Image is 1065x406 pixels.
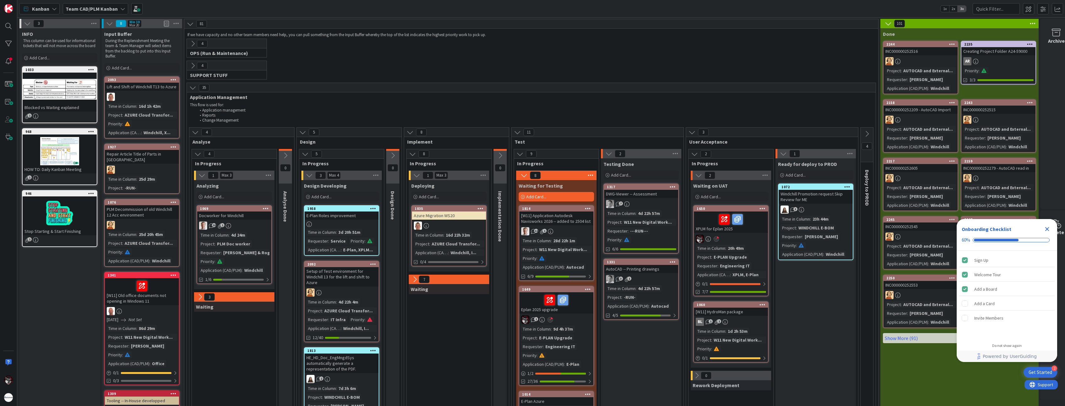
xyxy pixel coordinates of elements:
[885,184,901,191] div: Project
[105,150,179,164] div: Repair Article Title of Parts in [GEOGRAPHIC_DATA]
[519,370,593,377] div: 1/2
[778,161,837,167] span: Ready for deploy to PROD
[884,41,958,55] div: 2244INC000000252516
[32,5,49,13] span: Kanban
[974,314,1003,322] div: Invite Members
[964,42,1035,47] div: 2235
[222,174,231,177] div: Max 3
[13,1,29,8] span: Support
[197,40,208,47] span: 4
[884,217,958,231] div: 2245INC000000252545
[190,102,873,107] p: This flow is used for:
[961,164,1035,172] div: INC000000252279 - AutoCAD read in
[412,222,486,230] div: TJ
[107,129,141,136] div: Application (CAD/PLM)
[123,112,175,118] div: AZURE Cloud Transfor...
[105,166,179,174] div: RH
[698,129,709,136] span: 3
[526,150,537,158] span: 9
[959,282,1055,296] div: Add a Board is complete.
[112,65,132,71] span: Add Card...
[694,206,768,233] div: 1650XPLM for Eplan 2025
[885,193,907,200] div: Requester
[137,103,162,110] div: 16d 1h 42m
[407,139,501,145] span: Implement
[963,126,979,133] div: Project
[190,94,868,100] span: Application Management
[197,206,271,211] div: 1069
[980,126,1032,133] div: AUTOCAD and External...
[974,285,997,293] div: Add a Board
[694,280,768,288] div: 0/1
[884,164,958,172] div: INC000000252605
[105,391,179,405] div: 1309Tooling -- In-House developped
[694,235,768,243] div: RS
[928,85,929,92] span: :
[523,129,534,136] span: 11
[705,172,715,179] span: 2
[187,32,875,37] p: If we have capacity and no other team members need help, you can pull something from the Input Bu...
[789,150,800,157] span: 1
[28,113,32,118] span: 1
[305,348,379,354] div: 1813
[961,41,1035,47] div: 2235
[530,172,541,179] span: 8
[694,302,768,308] div: 1060
[105,93,179,101] div: TJ
[105,144,179,150] div: 1927
[201,129,212,136] span: 4
[604,259,678,273] div: 1331AutoCAD -- Printing drawings
[107,166,115,174] img: RH
[979,184,980,191] span: :
[974,256,988,264] div: Sign Up
[4,393,13,402] img: avatar
[961,158,1035,172] div: 2159INC000000252279 - AutoCAD read in
[105,272,179,278] div: 1341
[105,38,178,59] p: During the Replenishment Meeting the team & Team Manager will select items from the backlog to pu...
[885,67,901,74] div: Project
[1051,365,1057,371] div: 2
[883,333,1036,343] a: Show More (91)
[974,300,995,307] div: Add a Card
[902,126,954,133] div: AUTOCAD and External...
[980,184,1032,191] div: AUTOCAD and External...
[689,139,850,145] span: User Acceptance
[963,184,979,191] div: Project
[23,129,97,173] div: 968HOW TO: Daily Kanban Meeting
[885,291,894,299] img: RH
[419,150,429,158] span: 8
[885,174,894,182] img: RH
[604,190,678,198] div: DWG-Viewer -- Assessment
[901,126,902,133] span: :
[907,134,908,141] span: :
[136,176,137,183] span: :
[23,191,97,235] div: 946Stop Starting & Start Finishing
[961,106,1035,114] div: INC000000252515
[604,184,678,190] div: 1317
[781,185,853,189] div: 1072
[979,126,980,133] span: :
[607,185,678,189] div: 1317
[387,164,398,172] span: 0
[603,161,634,167] span: Testing Done
[306,375,315,383] img: KM
[105,272,179,305] div: 1341[W11] Old office documents not opening in Windows 11
[786,172,806,178] span: Add Card...
[305,348,379,373] div: 1813HE_HD_Doc_EngMngdSys automatically generate a representation of the PDF.
[907,193,908,200] span: :
[419,194,439,200] span: Add Card...
[961,158,1035,164] div: 2159
[107,112,122,118] div: Project
[197,183,219,189] span: Analyzing
[884,275,958,281] div: 2250
[107,176,136,183] div: Time in Column
[519,315,593,324] div: RS
[1006,143,1007,150] span: :
[959,311,1055,325] div: Invite Members is incomplete.
[901,184,902,191] span: :
[30,55,50,61] span: Add Card...
[864,170,870,206] span: Deploy to PROD
[300,139,394,145] span: Design
[885,85,928,92] div: Application (CAD/PLM)
[779,206,853,214] div: KM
